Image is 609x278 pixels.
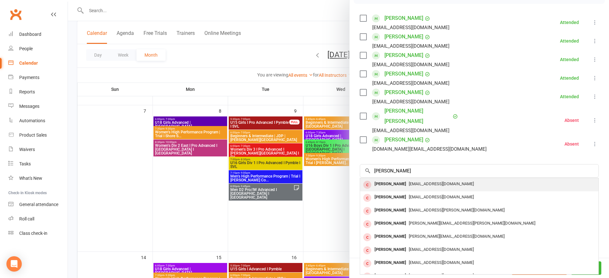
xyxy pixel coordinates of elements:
[409,208,505,212] span: [EMAIL_ADDRESS][PERSON_NAME][DOMAIN_NAME]
[409,234,505,239] span: [PERSON_NAME][EMAIL_ADDRESS][DOMAIN_NAME]
[363,233,371,241] div: member
[8,6,24,22] a: Clubworx
[384,135,423,145] a: [PERSON_NAME]
[8,85,68,99] a: Reports
[372,98,449,106] div: [EMAIL_ADDRESS][DOMAIN_NAME]
[8,142,68,157] a: Waivers
[409,181,474,186] span: [EMAIL_ADDRESS][DOMAIN_NAME]
[372,219,409,228] div: [PERSON_NAME]
[384,32,423,42] a: [PERSON_NAME]
[372,145,487,153] div: [DOMAIN_NAME][EMAIL_ADDRESS][DOMAIN_NAME]
[19,132,47,138] div: Product Sales
[19,46,33,51] div: People
[560,39,579,43] div: Attended
[372,42,449,50] div: [EMAIL_ADDRESS][DOMAIN_NAME]
[384,87,423,98] a: [PERSON_NAME]
[19,89,35,94] div: Reports
[8,226,68,241] a: Class kiosk mode
[564,142,579,146] div: Absent
[360,164,599,178] input: Search to add attendees
[8,27,68,42] a: Dashboard
[6,256,22,272] div: Open Intercom Messenger
[8,42,68,56] a: People
[384,13,423,23] a: [PERSON_NAME]
[409,195,474,199] span: [EMAIL_ADDRESS][DOMAIN_NAME]
[363,181,371,189] div: member
[8,171,68,186] a: What's New
[8,157,68,171] a: Tasks
[372,245,409,254] div: [PERSON_NAME]
[564,118,579,123] div: Absent
[372,258,409,267] div: [PERSON_NAME]
[8,70,68,85] a: Payments
[372,193,409,202] div: [PERSON_NAME]
[372,179,409,189] div: [PERSON_NAME]
[560,76,579,80] div: Attended
[363,207,371,215] div: member
[19,161,31,166] div: Tasks
[384,106,451,126] a: [PERSON_NAME] [PERSON_NAME]
[384,69,423,79] a: [PERSON_NAME]
[409,221,535,226] span: [PERSON_NAME][EMAIL_ADDRESS][PERSON_NAME][DOMAIN_NAME]
[372,206,409,215] div: [PERSON_NAME]
[409,247,474,252] span: [EMAIL_ADDRESS][DOMAIN_NAME]
[8,212,68,226] a: Roll call
[363,246,371,254] div: member
[19,118,45,123] div: Automations
[8,114,68,128] a: Automations
[8,99,68,114] a: Messages
[560,94,579,99] div: Attended
[19,60,38,66] div: Calendar
[409,260,474,265] span: [EMAIL_ADDRESS][DOMAIN_NAME]
[372,126,449,135] div: [EMAIL_ADDRESS][DOMAIN_NAME]
[19,147,35,152] div: Waivers
[8,197,68,212] a: General attendance kiosk mode
[372,232,409,241] div: [PERSON_NAME]
[8,128,68,142] a: Product Sales
[560,57,579,62] div: Attended
[372,60,449,69] div: [EMAIL_ADDRESS][DOMAIN_NAME]
[19,176,42,181] div: What's New
[372,79,449,87] div: [EMAIL_ADDRESS][DOMAIN_NAME]
[8,56,68,70] a: Calendar
[363,194,371,202] div: member
[384,50,423,60] a: [PERSON_NAME]
[560,20,579,25] div: Attended
[19,202,58,207] div: General attendance
[372,23,449,32] div: [EMAIL_ADDRESS][DOMAIN_NAME]
[19,231,47,236] div: Class check-in
[19,216,34,221] div: Roll call
[19,75,39,80] div: Payments
[363,220,371,228] div: member
[19,104,39,109] div: Messages
[363,259,371,267] div: member
[409,273,474,278] span: [EMAIL_ADDRESS][DOMAIN_NAME]
[19,32,41,37] div: Dashboard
